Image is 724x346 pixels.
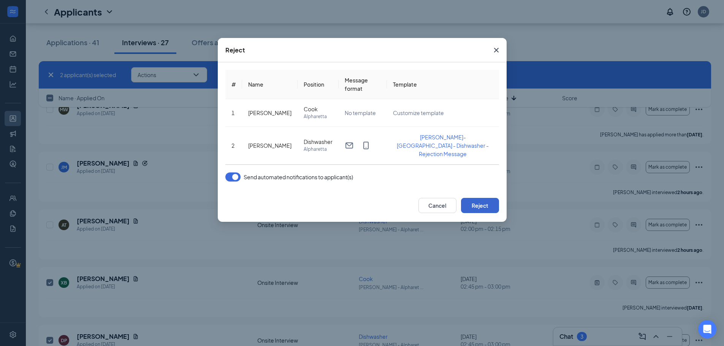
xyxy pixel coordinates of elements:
svg: Cross [492,46,501,55]
span: Cook [304,105,333,113]
th: Message format [339,70,387,99]
button: [PERSON_NAME]- [GEOGRAPHIC_DATA] - Dishwasher - Rejection Message [393,133,493,158]
span: 1 [231,109,234,116]
span: No template [345,109,376,116]
span: Alpharetta [304,145,333,153]
span: 2 [231,142,234,149]
svg: Email [345,141,354,150]
th: # [225,70,242,99]
th: Name [242,70,298,99]
th: Template [387,70,499,99]
button: Reject [461,198,499,213]
td: [PERSON_NAME] [242,99,298,127]
button: Cancel [418,198,456,213]
span: [PERSON_NAME]- [GEOGRAPHIC_DATA] - Dishwasher - Rejection Message [397,134,489,157]
span: Send automated notifications to applicant(s) [244,172,353,182]
th: Position [298,70,339,99]
svg: MobileSms [361,141,371,150]
button: Close [486,38,507,62]
span: Customize template [393,109,444,116]
span: Alpharetta [304,113,333,120]
div: Reject [225,46,245,54]
td: [PERSON_NAME] [242,127,298,164]
span: Dishwasher [304,138,333,145]
div: Open Intercom Messenger [698,320,716,338]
